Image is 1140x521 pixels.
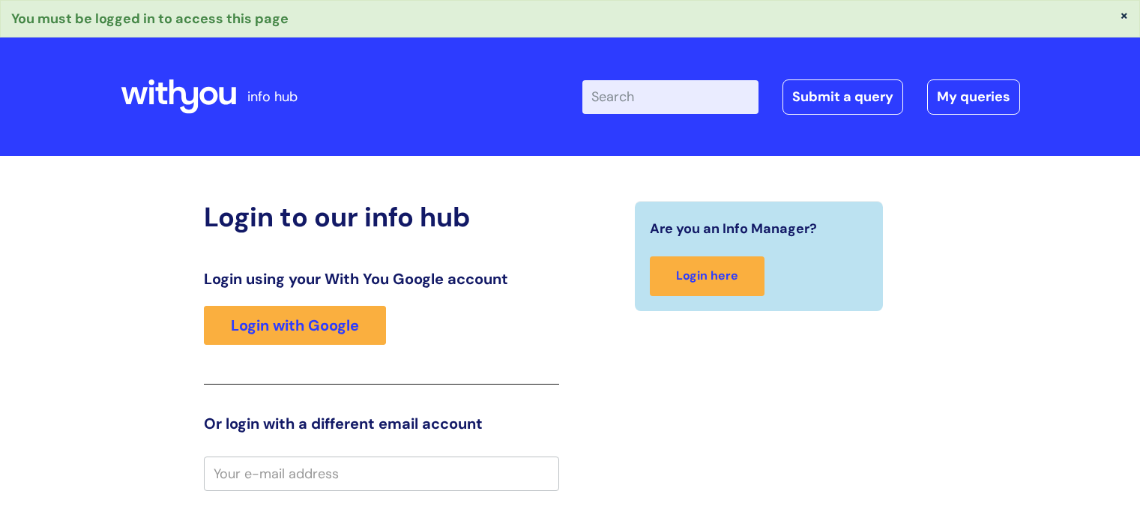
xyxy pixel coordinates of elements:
[782,79,903,114] a: Submit a query
[204,201,559,233] h2: Login to our info hub
[1120,8,1129,22] button: ×
[247,85,298,109] p: info hub
[204,415,559,433] h3: Or login with a different email account
[650,256,764,296] a: Login here
[204,306,386,345] a: Login with Google
[204,457,559,491] input: Your e-mail address
[927,79,1020,114] a: My queries
[582,80,759,113] input: Search
[650,217,817,241] span: Are you an Info Manager?
[204,270,559,288] h3: Login using your With You Google account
